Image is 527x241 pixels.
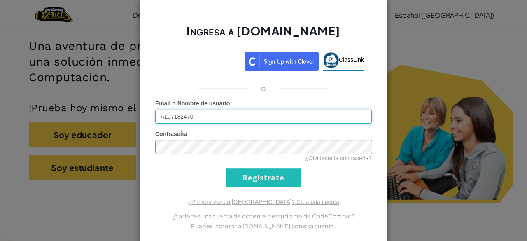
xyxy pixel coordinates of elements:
[305,155,372,161] a: ¿Olvidaste la contraseña?
[188,199,339,205] a: ¿Primera vez en [GEOGRAPHIC_DATA]? Crea una cuenta
[155,23,372,47] h2: Ingresa a [DOMAIN_NAME]
[155,131,187,137] span: Contraseña
[261,83,266,93] p: o
[155,211,372,221] p: ¿Ya tienes una cuenta de docente o estudiante de CodeCombat?
[155,221,372,231] p: Puedes ingresar a [DOMAIN_NAME] con esa cuenta.
[323,52,339,68] img: classlink-logo-small.png
[159,51,245,69] iframe: Botón de Acceder con Google
[226,168,301,187] input: Regístrate
[155,100,230,107] span: Email o Nombre de usuario
[155,99,232,108] label: :
[245,52,319,71] img: clever_sso_button@2x.png
[339,56,364,63] span: ClassLink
